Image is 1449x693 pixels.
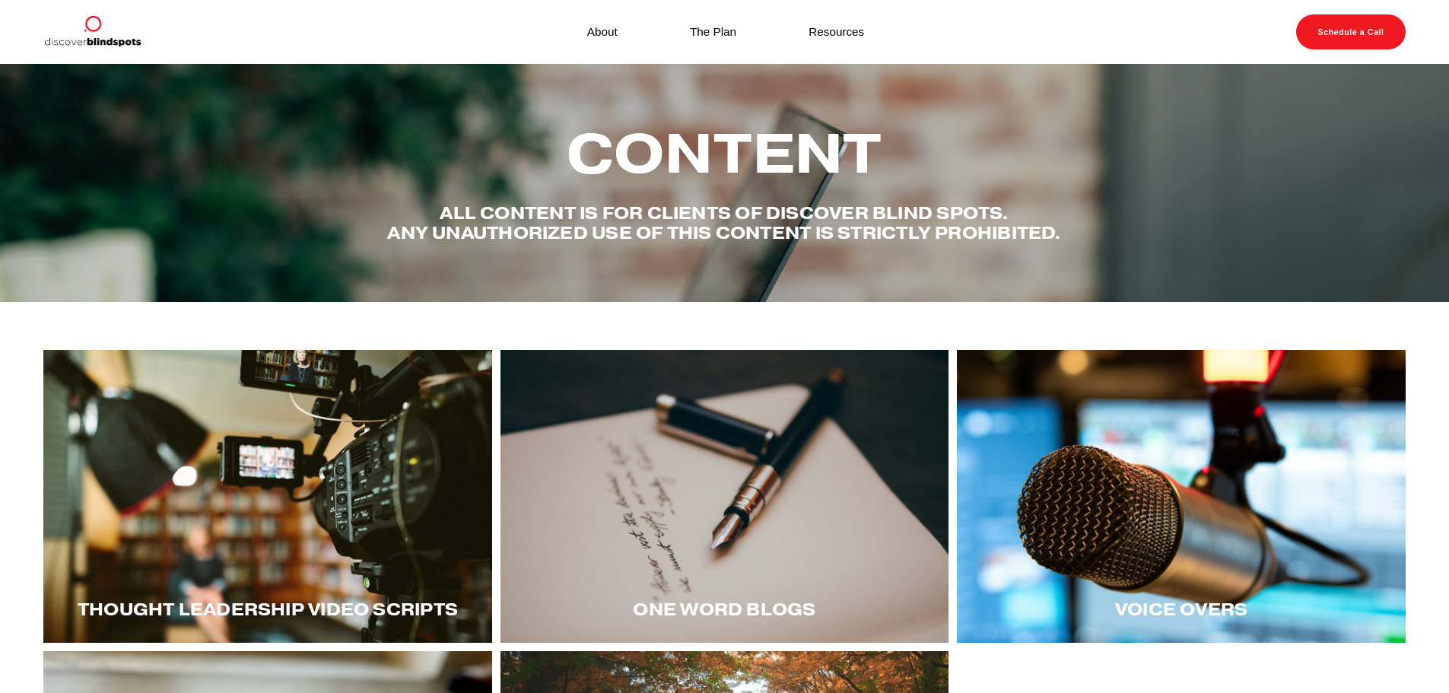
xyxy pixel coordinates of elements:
span: One word blogs [633,599,815,620]
a: About [587,21,618,42]
h2: Content [386,124,1063,183]
img: Discover Blind Spots [43,14,141,49]
h4: All content is for Clients of Discover Blind spots. Any unauthorized use of this content is stric... [386,203,1063,243]
span: Voice Overs [1115,599,1247,620]
a: Resources [809,21,864,42]
a: Schedule a Call [1296,14,1406,49]
span: Thought LEadership Video Scripts [78,599,458,620]
a: The Plan [690,21,736,42]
